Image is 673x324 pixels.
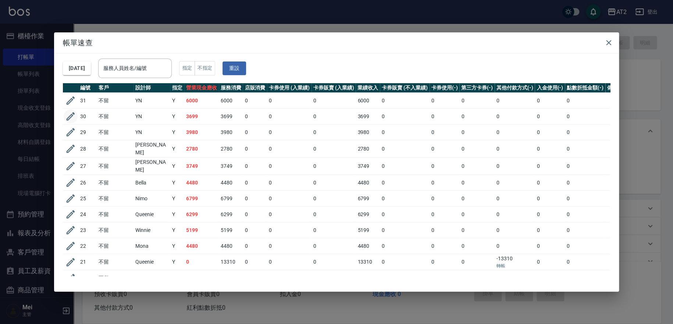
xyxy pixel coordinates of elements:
[184,254,219,270] td: 0
[184,222,219,238] td: 5199
[380,191,429,207] td: 0
[133,175,170,191] td: Bella
[380,207,429,222] td: 0
[535,158,565,175] td: 0
[267,238,311,254] td: 0
[430,158,460,175] td: 0
[267,124,311,140] td: 0
[267,270,311,286] td: 0
[311,254,356,270] td: 0
[356,83,380,93] th: 業績收入
[495,124,535,140] td: 0
[267,158,311,175] td: 0
[243,191,267,207] td: 0
[133,83,170,93] th: 設計師
[430,191,460,207] td: 0
[78,83,97,93] th: 編號
[78,175,97,191] td: 26
[54,32,619,53] h2: 帳單速查
[219,191,243,207] td: 6799
[495,254,535,270] td: -13310
[219,124,243,140] td: 3980
[97,254,133,270] td: 不留
[184,140,219,158] td: 2780
[78,109,97,124] td: 30
[459,207,495,222] td: 0
[184,109,219,124] td: 3699
[535,270,565,286] td: 0
[535,109,565,124] td: 0
[356,254,380,270] td: 13310
[565,270,605,286] td: 0
[535,207,565,222] td: 0
[459,191,495,207] td: 0
[535,222,565,238] td: 0
[170,109,184,124] td: Y
[97,175,133,191] td: 不留
[535,124,565,140] td: 0
[243,238,267,254] td: 0
[219,207,243,222] td: 6299
[133,124,170,140] td: YN
[243,175,267,191] td: 0
[219,158,243,175] td: 3749
[459,222,495,238] td: 0
[78,222,97,238] td: 23
[170,140,184,158] td: Y
[133,109,170,124] td: YN
[356,109,380,124] td: 3699
[535,254,565,270] td: 0
[459,124,495,140] td: 0
[605,83,619,93] th: 備註
[219,140,243,158] td: 2780
[78,270,97,286] td: 20
[97,83,133,93] th: 客戶
[219,175,243,191] td: 4480
[311,222,356,238] td: 0
[565,191,605,207] td: 0
[78,158,97,175] td: 27
[243,254,267,270] td: 0
[243,83,267,93] th: 店販消費
[380,83,429,93] th: 卡券販賣 (不入業績)
[311,109,356,124] td: 0
[459,175,495,191] td: 0
[97,191,133,207] td: 不留
[97,222,133,238] td: 不留
[133,191,170,207] td: Nimo
[170,270,184,286] td: Y
[535,140,565,158] td: 0
[170,254,184,270] td: Y
[565,93,605,109] td: 0
[380,175,429,191] td: 0
[565,83,605,93] th: 點數折抵金額(-)
[179,61,195,75] button: 指定
[311,124,356,140] td: 0
[184,270,219,286] td: 1999
[184,191,219,207] td: 6799
[356,93,380,109] td: 6000
[97,93,133,109] td: 不留
[430,83,460,93] th: 卡券使用(-)
[243,124,267,140] td: 0
[133,93,170,109] td: YN
[459,140,495,158] td: 0
[565,158,605,175] td: 0
[267,175,311,191] td: 0
[78,238,97,254] td: 22
[184,175,219,191] td: 4480
[459,270,495,286] td: 0
[565,207,605,222] td: 0
[495,222,535,238] td: 0
[495,238,535,254] td: 0
[430,109,460,124] td: 0
[459,109,495,124] td: 0
[356,207,380,222] td: 6299
[430,254,460,270] td: 0
[535,83,565,93] th: 入金使用(-)
[356,238,380,254] td: 4480
[267,109,311,124] td: 0
[430,222,460,238] td: 0
[267,222,311,238] td: 0
[380,158,429,175] td: 0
